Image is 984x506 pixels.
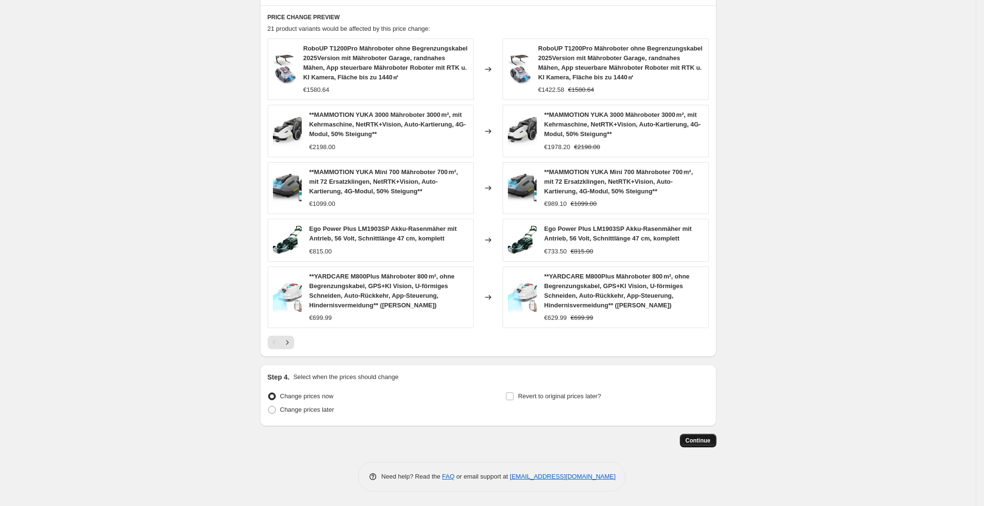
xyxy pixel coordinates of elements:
span: or email support at [455,473,510,480]
img: 61zteiiUT3L._AC_SL1500_80x.jpg [508,283,537,312]
strike: €1580.64 [568,85,594,95]
h2: Step 4. [268,372,290,382]
div: €1099.00 [309,199,335,209]
img: 61o5ui3RrGL._AC_SL1500_80x.jpg [508,174,537,202]
span: **YARDCARE M800Plus Mähroboter 800 m², ohne Begrenzungskabel, GPS+KI Vision, U-förmiges Schneiden... [544,273,690,309]
button: Next [281,336,294,349]
button: Continue [680,434,716,447]
span: **MAMMOTION YUKA 3000 Mähroboter 3000 m², mit Kehrmaschine, NetRTK+Vision, Auto-Kartierung, 4G-Mo... [544,111,701,138]
strike: €815.00 [571,247,593,256]
img: 61Udhp5noFL._AC_SL1500_80x.jpg [273,55,296,84]
img: 61zteiiUT3L._AC_SL1500_80x.jpg [273,283,302,312]
span: Continue [686,437,711,444]
span: Ego Power Plus LM1903SP Akku-Rasenmäher mit Antrieb, 56 Volt, Schnittlänge 47 cm, komplett [309,225,457,242]
span: Ego Power Plus LM1903SP Akku-Rasenmäher mit Antrieb, 56 Volt, Schnittlänge 47 cm, komplett [544,225,692,242]
strike: €1099.00 [571,199,597,209]
a: [EMAIL_ADDRESS][DOMAIN_NAME] [510,473,615,480]
div: €1580.64 [303,85,329,95]
a: FAQ [442,473,455,480]
div: €1422.58 [538,85,564,95]
img: 61Udhp5noFL._AC_SL1500_80x.jpg [508,55,531,84]
div: €733.50 [544,247,567,256]
img: 61i3BCPa_VL._AC_SL1280_80x.jpg [273,226,302,254]
h6: PRICE CHANGE PREVIEW [268,13,709,21]
span: **YARDCARE M800Plus Mähroboter 800 m², ohne Begrenzungskabel, GPS+KI Vision, U-förmiges Schneiden... [309,273,455,309]
span: **MAMMOTION YUKA Mini 700 Mähroboter 700 m², mit 72 Ersatzklingen, NetRTK+Vision, Auto-Kartierung... [309,168,458,195]
span: Revert to original prices later? [518,392,601,400]
div: €989.10 [544,199,567,209]
span: RoboUP T1200Pro Mähroboter ohne Begrenzungskabel 2025Version mit Mähroboter Garage, randnahes Mäh... [538,45,702,81]
span: **MAMMOTION YUKA Mini 700 Mähroboter 700 m², mit 72 Ersatzklingen, NetRTK+Vision, Auto-Kartierung... [544,168,693,195]
p: Select when the prices should change [293,372,398,382]
div: €2198.00 [309,142,335,152]
span: Change prices later [280,406,334,413]
nav: Pagination [268,336,294,349]
strike: €699.99 [571,313,593,323]
span: RoboUP T1200Pro Mähroboter ohne Begrenzungskabel 2025Version mit Mähroboter Garage, randnahes Mäh... [303,45,467,81]
span: Need help? Read the [381,473,443,480]
strike: €2198.00 [574,142,600,152]
div: €1978.20 [544,142,570,152]
img: 61o5ui3RrGL._AC_SL1500_80x.jpg [273,174,302,202]
div: €815.00 [309,247,332,256]
span: 21 product variants would be affected by this price change: [268,25,430,32]
span: Change prices now [280,392,333,400]
div: €629.99 [544,313,567,323]
img: 61Mdcis6xpL._AC_SL1500_80x.jpg [508,117,537,146]
span: **MAMMOTION YUKA 3000 Mähroboter 3000 m², mit Kehrmaschine, NetRTK+Vision, Auto-Kartierung, 4G-Mo... [309,111,466,138]
div: €699.99 [309,313,332,323]
img: 61Mdcis6xpL._AC_SL1500_80x.jpg [273,117,302,146]
img: 61i3BCPa_VL._AC_SL1280_80x.jpg [508,226,537,254]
